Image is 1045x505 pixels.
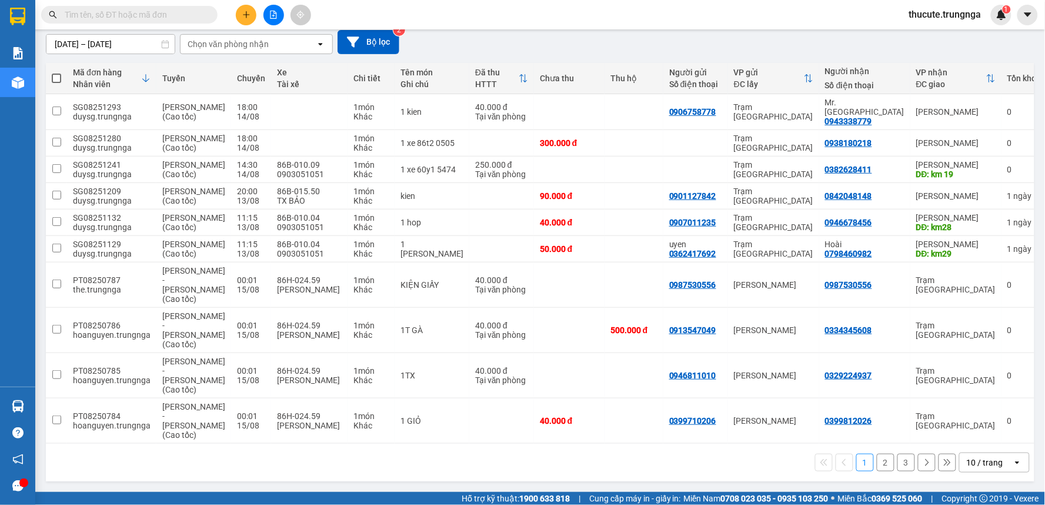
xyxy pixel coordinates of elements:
[73,240,151,249] div: SG08251129
[353,285,389,294] div: Khác
[475,102,528,112] div: 40.000 đ
[237,222,265,232] div: 13/08
[237,187,265,196] div: 20:00
[916,107,996,117] div: [PERSON_NAME]
[353,321,389,330] div: 1 món
[669,325,716,335] div: 0913547049
[825,416,872,426] div: 0399812026
[900,7,991,22] span: thucute.trungnga
[825,67,904,76] div: Người nhận
[832,496,835,501] span: ⚪️
[540,74,599,83] div: Chưa thu
[540,191,599,201] div: 90.000 đ
[73,143,151,152] div: duysg.trungnga
[475,321,528,330] div: 40.000 đ
[277,421,342,430] div: [PERSON_NAME]
[1007,74,1037,83] div: Tồn kho
[353,411,389,421] div: 1 món
[73,187,151,196] div: SG08251209
[734,213,813,232] div: Trạm [GEOGRAPHIC_DATA]
[353,421,389,430] div: Khác
[1014,218,1032,227] span: ngày
[277,321,342,330] div: 86H-024.59
[877,454,894,471] button: 2
[825,218,872,227] div: 0946678456
[73,112,151,121] div: duysg.trungnga
[237,421,265,430] div: 15/08
[263,5,284,25] button: file-add
[237,376,265,385] div: 15/08
[825,165,872,174] div: 0382628411
[1003,5,1011,14] sup: 1
[1014,244,1032,254] span: ngày
[825,280,872,290] div: 0987530556
[825,191,872,201] div: 0842048148
[12,400,24,413] img: warehouse-icon
[237,134,265,143] div: 18:00
[73,160,151,170] div: SG08251241
[237,213,265,222] div: 11:15
[237,160,265,170] div: 14:30
[519,494,570,503] strong: 1900 633 818
[162,266,225,304] span: [PERSON_NAME] - [PERSON_NAME] (Cao tốc)
[734,160,813,179] div: Trạm [GEOGRAPHIC_DATA]
[277,249,342,258] div: 0903051051
[916,321,996,340] div: Trạm [GEOGRAPHIC_DATA]
[916,366,996,385] div: Trạm [GEOGRAPHIC_DATA]
[73,222,151,232] div: duysg.trungnga
[73,275,151,285] div: PT08250787
[277,222,342,232] div: 0903051051
[540,416,599,426] div: 40.000 đ
[469,63,534,94] th: Toggle SortBy
[734,280,813,290] div: [PERSON_NAME]
[1007,244,1037,254] div: 1
[400,240,463,258] div: 1 kien bong
[353,275,389,285] div: 1 món
[237,249,265,258] div: 13/08
[1007,280,1037,290] div: 0
[579,492,580,505] span: |
[162,402,225,440] span: [PERSON_NAME] - [PERSON_NAME] (Cao tốc)
[269,11,278,19] span: file-add
[237,321,265,330] div: 00:01
[610,325,657,335] div: 500.000 đ
[916,68,986,77] div: VP nhận
[825,240,904,249] div: Hoài
[277,366,342,376] div: 86H-024.59
[393,24,405,36] sup: 2
[291,5,311,25] button: aim
[353,143,389,152] div: Khác
[353,249,389,258] div: Khác
[916,79,986,89] div: ĐC giao
[540,244,599,254] div: 50.000 đ
[237,285,265,294] div: 15/08
[277,160,342,170] div: 86B-010.09
[916,275,996,294] div: Trạm [GEOGRAPHIC_DATA]
[475,68,519,77] div: Đã thu
[277,196,342,205] div: TX BẢO
[916,138,996,148] div: [PERSON_NAME]
[400,107,463,117] div: 1 kien
[462,492,570,505] span: Hỗ trợ kỹ thuật:
[897,454,915,471] button: 3
[825,371,872,380] div: 0329224937
[589,492,681,505] span: Cung cấp máy in - giấy in:
[237,170,265,179] div: 14/08
[910,63,1001,94] th: Toggle SortBy
[162,134,225,152] span: [PERSON_NAME] (Cao tốc)
[669,191,716,201] div: 0901127842
[162,240,225,258] span: [PERSON_NAME] (Cao tốc)
[734,79,804,89] div: ĐC lấy
[65,8,203,21] input: Tìm tên, số ĐT hoặc mã đơn
[73,196,151,205] div: duysg.trungnga
[916,249,996,258] div: DĐ: km29
[353,187,389,196] div: 1 món
[237,330,265,340] div: 15/08
[475,79,519,89] div: HTTT
[400,280,463,290] div: KIỆN GIẤY
[353,376,389,385] div: Khác
[475,275,528,285] div: 40.000 đ
[400,68,463,77] div: Tên món
[916,213,996,222] div: [PERSON_NAME]
[73,68,141,77] div: Mã đơn hàng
